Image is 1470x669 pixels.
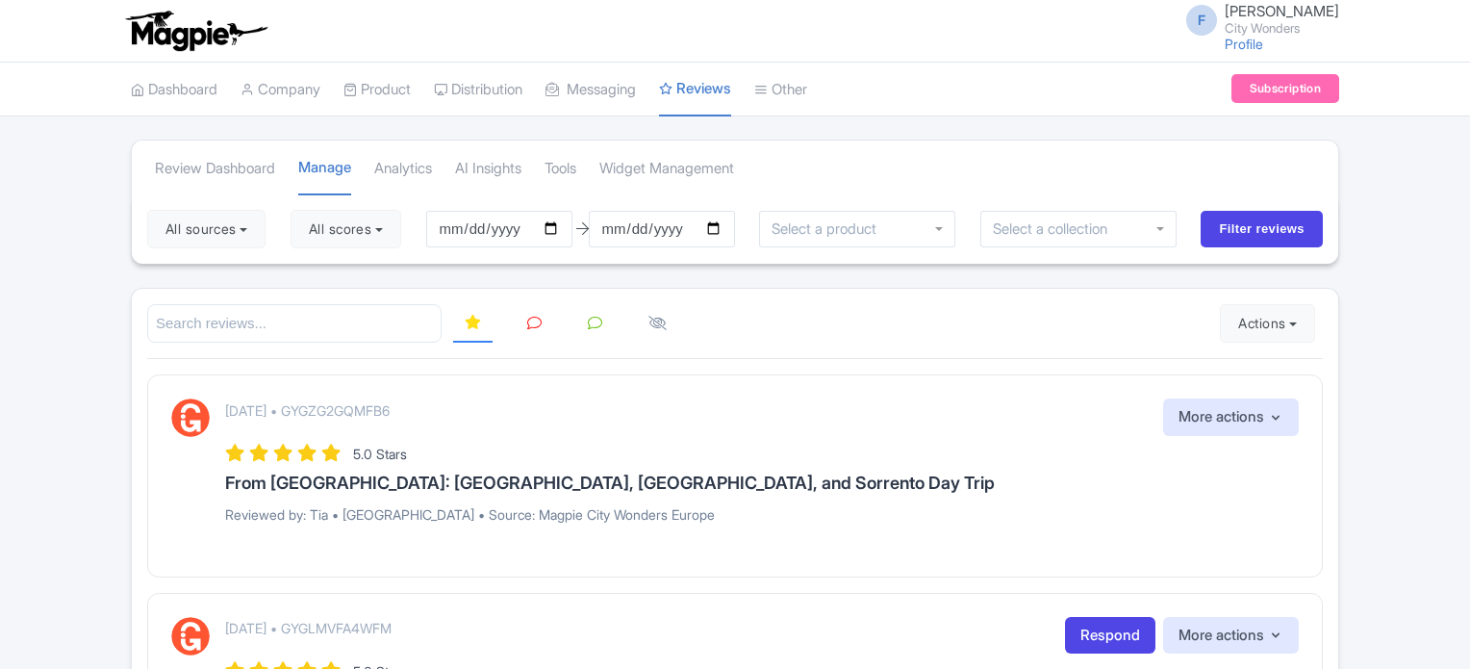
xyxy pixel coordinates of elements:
a: Company [241,64,320,116]
a: AI Insights [455,142,521,195]
button: All sources [147,210,266,248]
img: logo-ab69f6fb50320c5b225c76a69d11143b.png [121,10,270,52]
button: All scores [291,210,401,248]
button: Actions [1220,304,1315,343]
a: Review Dashboard [155,142,275,195]
a: Messaging [545,64,636,116]
a: Dashboard [131,64,217,116]
input: Filter reviews [1201,211,1323,247]
span: F [1186,5,1217,36]
img: GetYourGuide Logo [171,399,210,437]
a: Respond [1065,617,1155,655]
button: More actions [1163,399,1299,436]
p: [DATE] • GYGLMVFA4WFM [225,618,392,638]
a: F [PERSON_NAME] City Wonders [1175,4,1339,35]
input: Search reviews... [147,304,442,344]
img: GetYourGuide Logo [171,617,210,656]
a: Reviews [659,63,731,117]
button: More actions [1163,617,1299,655]
p: [DATE] • GYGZG2GQMFB6 [225,400,390,421]
a: Manage [298,142,351,196]
a: Widget Management [599,142,734,195]
input: Select a collection [993,220,1111,238]
a: Distribution [434,64,522,116]
a: Product [343,64,411,116]
a: Profile [1225,36,1263,52]
h3: From [GEOGRAPHIC_DATA]: [GEOGRAPHIC_DATA], [GEOGRAPHIC_DATA], and Sorrento Day Trip [225,474,1299,493]
span: 5.0 Stars [353,446,407,462]
a: Tools [545,142,576,195]
a: Analytics [374,142,432,195]
span: [PERSON_NAME] [1225,2,1339,20]
a: Subscription [1231,74,1339,103]
p: Reviewed by: Tia • [GEOGRAPHIC_DATA] • Source: Magpie City Wonders Europe [225,504,1299,525]
a: Other [754,64,807,116]
small: City Wonders [1225,22,1339,35]
input: Select a product [772,220,878,238]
